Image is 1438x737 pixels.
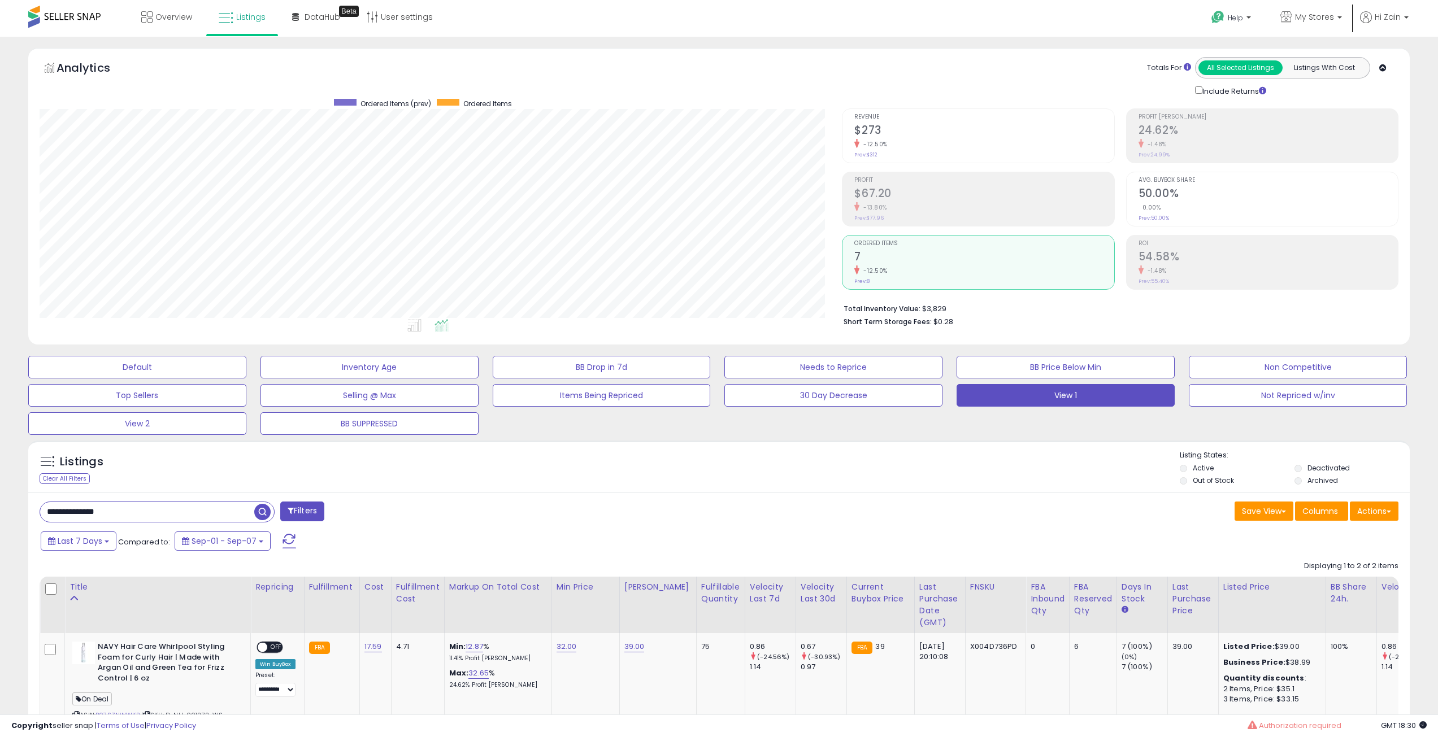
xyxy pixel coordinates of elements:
[1189,356,1407,378] button: Non Competitive
[175,531,271,551] button: Sep-01 - Sep-07
[28,384,246,407] button: Top Sellers
[1223,581,1321,593] div: Listed Price
[449,668,543,689] div: %
[72,642,242,734] div: ASIN:
[1331,581,1372,605] div: BB Share 24h.
[449,668,469,678] b: Max:
[364,581,386,593] div: Cost
[1307,463,1350,473] label: Deactivated
[493,384,711,407] button: Items Being Repriced
[72,692,112,705] span: On Deal
[267,643,285,652] span: OFF
[1307,476,1338,485] label: Archived
[449,641,466,652] b: Min:
[1381,662,1427,672] div: 1.14
[854,250,1114,265] h2: 7
[701,642,736,652] div: 75
[919,581,961,629] div: Last Purchase Date (GMT)
[757,652,789,661] small: (-24.56%)
[1223,673,1305,683] b: Quantity discounts
[72,642,95,664] img: 31l5KkftaCL._SL40_.jpg
[449,581,547,593] div: Markup on Total Cost
[1139,241,1398,247] span: ROI
[1139,124,1398,139] h2: 24.62%
[28,412,246,435] button: View 2
[1172,581,1214,617] div: Last Purchase Price
[466,641,483,652] a: 12.87
[1193,463,1214,473] label: Active
[724,356,942,378] button: Needs to Reprice
[854,241,1114,247] span: Ordered Items
[875,641,884,652] span: 39
[364,641,382,652] a: 17.59
[309,642,330,654] small: FBA
[801,642,846,652] div: 0.67
[1381,642,1427,652] div: 0.86
[859,203,887,212] small: -13.80%
[970,642,1018,652] div: X004D736PD
[1139,177,1398,184] span: Avg. Buybox Share
[141,710,223,719] span: | SKU: D-NH-001272-WS
[1139,250,1398,265] h2: 54.58%
[750,642,796,652] div: 0.86
[724,384,942,407] button: 30 Day Decrease
[1360,11,1409,37] a: Hi Zain
[1375,11,1401,23] span: Hi Zain
[1122,662,1167,672] div: 7 (100%)
[60,454,103,470] h5: Listings
[339,6,359,17] div: Tooltip anchor
[309,581,355,593] div: Fulfillment
[1235,501,1293,521] button: Save View
[97,720,145,731] a: Terms of Use
[444,577,551,633] th: The percentage added to the cost of goods (COGS) that forms the calculator for Min & Max prices.
[493,356,711,378] button: BB Drop in 7d
[1139,187,1398,202] h2: 50.00%
[1228,13,1243,23] span: Help
[1189,384,1407,407] button: Not Repriced w/inv
[854,187,1114,202] h2: $67.20
[1198,60,1283,75] button: All Selected Listings
[1031,581,1065,617] div: FBA inbound Qty
[1223,684,1317,694] div: 2 Items, Price: $35.1
[557,581,615,593] div: Min Price
[146,720,196,731] a: Privacy Policy
[1350,501,1398,521] button: Actions
[1074,642,1108,652] div: 6
[255,581,299,593] div: Repricing
[192,535,257,547] span: Sep-01 - Sep-07
[701,581,740,605] div: Fulfillable Quantity
[260,412,479,435] button: BB SUPPRESSED
[557,641,577,652] a: 32.00
[1295,11,1334,23] span: My Stores
[1389,652,1421,661] small: (-24.56%)
[280,501,324,521] button: Filters
[1139,215,1169,221] small: Prev: 50.00%
[260,384,479,407] button: Selling @ Max
[449,642,543,662] div: %
[1147,63,1191,73] div: Totals For
[11,721,196,731] div: seller snap | |
[750,581,791,605] div: Velocity Last 7d
[1295,501,1348,521] button: Columns
[1139,203,1161,212] small: 0.00%
[118,537,170,547] span: Compared to:
[360,99,431,108] span: Ordered Items (prev)
[40,473,90,484] div: Clear All Filters
[1202,2,1262,37] a: Help
[1139,114,1398,120] span: Profit [PERSON_NAME]
[98,642,235,686] b: NAVY Hair Care Whirlpool Styling Foam for Curly Hair | Made with Argan Oil and Green Tea for Friz...
[1139,278,1169,285] small: Prev: 55.40%
[468,668,489,679] a: 32.65
[255,671,296,697] div: Preset:
[1122,652,1137,661] small: (0%)
[1223,641,1275,652] b: Listed Price:
[844,304,920,313] b: Total Inventory Value:
[1172,642,1210,652] div: 39.00
[808,652,840,661] small: (-30.93%)
[28,356,246,378] button: Default
[1122,642,1167,652] div: 7 (100%)
[463,99,512,108] span: Ordered Items
[41,531,116,551] button: Last 7 Days
[260,356,479,378] button: Inventory Age
[236,11,266,23] span: Listings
